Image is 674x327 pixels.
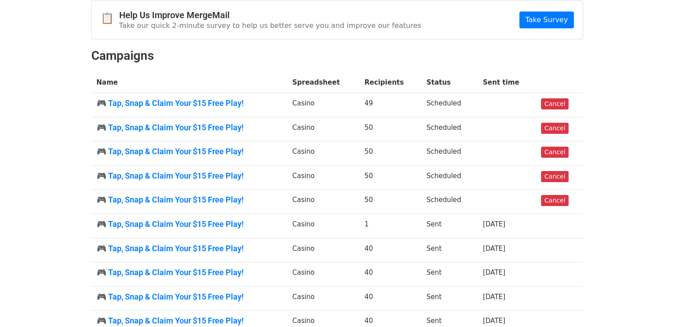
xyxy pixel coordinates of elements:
[101,12,119,25] span: 📋
[287,93,359,117] td: Casino
[519,12,573,28] a: Take Survey
[421,286,477,311] td: Sent
[97,292,282,302] a: 🎮 Tap, Snap & Claim Your $15 Free Play!
[421,262,477,287] td: Sent
[421,117,477,141] td: Scheduled
[541,147,568,158] a: Cancel
[91,48,583,63] h2: Campaigns
[91,72,287,93] th: Name
[97,195,282,205] a: 🎮 Tap, Snap & Claim Your $15 Free Play!
[421,190,477,214] td: Scheduled
[287,190,359,214] td: Casino
[287,214,359,238] td: Casino
[287,165,359,190] td: Casino
[359,93,421,117] td: 49
[421,93,477,117] td: Scheduled
[287,262,359,287] td: Casino
[359,214,421,238] td: 1
[478,72,536,93] th: Sent time
[287,72,359,93] th: Spreadsheet
[119,10,421,20] h4: Help Us Improve MergeMail
[541,171,568,182] a: Cancel
[287,141,359,166] td: Casino
[119,21,421,30] p: Take our quick 2-minute survey to help us better serve you and improve our features
[483,317,506,325] a: [DATE]
[97,316,282,326] a: 🎮 Tap, Snap & Claim Your $15 Free Play!
[359,72,421,93] th: Recipients
[359,286,421,311] td: 40
[287,238,359,262] td: Casino
[483,220,506,228] a: [DATE]
[97,244,282,253] a: 🎮 Tap, Snap & Claim Your $15 Free Play!
[541,123,568,134] a: Cancel
[421,165,477,190] td: Scheduled
[359,262,421,287] td: 40
[97,171,282,181] a: 🎮 Tap, Snap & Claim Your $15 Free Play!
[359,238,421,262] td: 40
[97,268,282,277] a: 🎮 Tap, Snap & Claim Your $15 Free Play!
[421,238,477,262] td: Sent
[421,141,477,166] td: Scheduled
[359,141,421,166] td: 50
[541,195,568,206] a: Cancel
[421,72,477,93] th: Status
[97,147,282,156] a: 🎮 Tap, Snap & Claim Your $15 Free Play!
[97,123,282,132] a: 🎮 Tap, Snap & Claim Your $15 Free Play!
[541,98,568,109] a: Cancel
[97,98,282,108] a: 🎮 Tap, Snap & Claim Your $15 Free Play!
[359,165,421,190] td: 50
[359,190,421,214] td: 50
[483,269,506,276] a: [DATE]
[421,214,477,238] td: Sent
[287,286,359,311] td: Casino
[630,284,674,327] iframe: Chat Widget
[359,117,421,141] td: 50
[287,117,359,141] td: Casino
[483,293,506,301] a: [DATE]
[97,219,282,229] a: 🎮 Tap, Snap & Claim Your $15 Free Play!
[483,245,506,253] a: [DATE]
